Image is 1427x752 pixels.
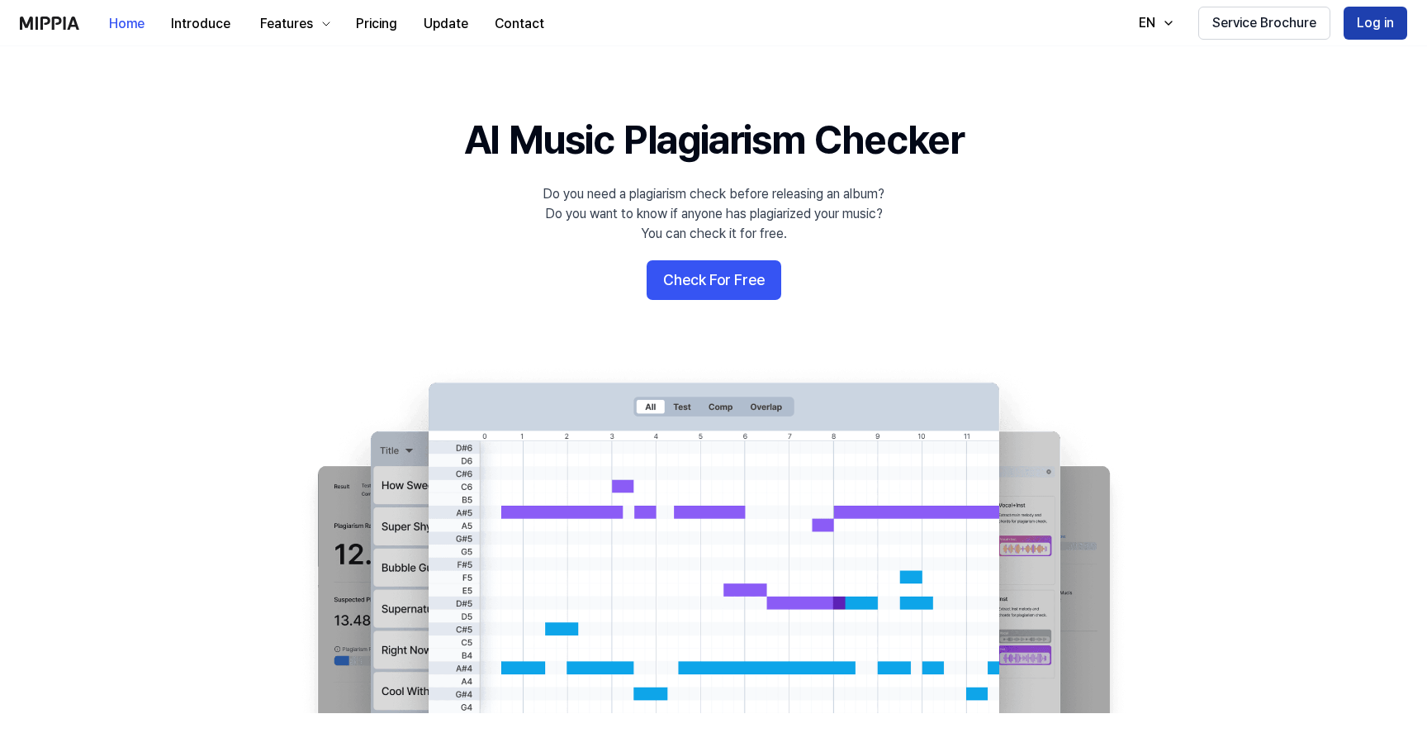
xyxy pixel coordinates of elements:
[20,17,79,30] img: logo
[257,14,316,34] div: Features
[1122,7,1185,40] button: EN
[284,366,1143,713] img: main Image
[244,7,343,40] button: Features
[410,7,481,40] button: Update
[96,1,158,46] a: Home
[481,7,557,40] button: Contact
[96,7,158,40] button: Home
[464,112,964,168] h1: AI Music Plagiarism Checker
[410,1,481,46] a: Update
[647,260,781,300] button: Check For Free
[1344,7,1407,40] button: Log in
[543,184,884,244] div: Do you need a plagiarism check before releasing an album? Do you want to know if anyone has plagi...
[1198,7,1330,40] button: Service Brochure
[343,7,410,40] button: Pricing
[1135,13,1159,33] div: EN
[158,7,244,40] button: Introduce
